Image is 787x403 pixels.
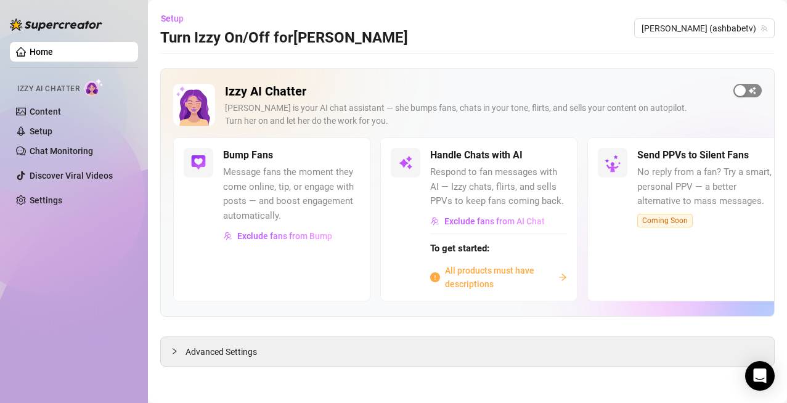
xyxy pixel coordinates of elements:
[398,155,413,170] img: svg%3e
[30,47,53,57] a: Home
[444,216,545,226] span: Exclude fans from AI Chat
[160,28,408,48] h3: Turn Izzy On/Off for [PERSON_NAME]
[173,84,215,126] img: Izzy AI Chatter
[30,146,93,156] a: Chat Monitoring
[224,232,232,240] img: svg%3e
[10,18,102,31] img: logo-BBDzfeDw.svg
[642,19,767,38] span: Ashley (ashbabetv)
[760,25,768,32] span: team
[223,165,360,223] span: Message fans the moment they come online, tip, or engage with posts — and boost engagement automa...
[160,9,194,28] button: Setup
[171,344,186,358] div: collapsed
[637,214,693,227] span: Coming Soon
[30,126,52,136] a: Setup
[223,148,273,163] h5: Bump Fans
[430,211,545,231] button: Exclude fans from AI Chat
[17,83,80,95] span: Izzy AI Chatter
[745,361,775,391] div: Open Intercom Messenger
[445,264,553,291] span: All products must have descriptions
[430,272,440,282] span: info-circle
[558,273,567,282] span: arrow-right
[237,231,332,241] span: Exclude fans from Bump
[223,226,333,246] button: Exclude fans from Bump
[225,102,724,128] div: [PERSON_NAME] is your AI chat assistant — she bumps fans, chats in your tone, flirts, and sells y...
[171,348,178,355] span: collapsed
[431,217,439,226] img: svg%3e
[637,165,774,209] span: No reply from a fan? Try a smart, personal PPV — a better alternative to mass messages.
[430,165,567,209] span: Respond to fan messages with AI — Izzy chats, flirts, and sells PPVs to keep fans coming back.
[430,148,523,163] h5: Handle Chats with AI
[225,84,724,99] h2: Izzy AI Chatter
[186,345,257,359] span: Advanced Settings
[30,107,61,116] a: Content
[430,243,489,254] strong: To get started:
[84,78,104,96] img: AI Chatter
[30,195,62,205] a: Settings
[30,171,113,181] a: Discover Viral Videos
[191,155,206,170] img: svg%3e
[637,148,749,163] h5: Send PPVs to Silent Fans
[605,155,624,174] img: silent-fans-ppv-o-N6Mmdf.svg
[161,14,184,23] span: Setup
